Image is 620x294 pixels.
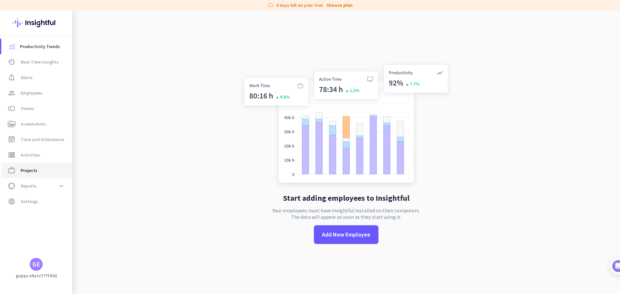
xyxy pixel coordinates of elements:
i: settings [8,198,15,205]
a: work_outlineProjects [1,163,72,178]
i: notification_important [8,74,15,81]
a: storageActivities [1,147,72,163]
i: label [267,2,274,8]
a: tollTeams [1,101,72,116]
span: Reports [21,182,36,190]
h2: Start adding employees to Insightful [283,194,409,202]
button: Add New Employee [314,225,378,244]
a: groupEmployees [1,85,72,101]
i: perm_media [8,120,15,128]
a: av_timerReal-Time Insights [1,54,72,70]
span: Activities [21,151,40,159]
span: Productivity Trends [20,43,60,50]
span: Real-Time Insights [21,58,59,66]
span: Employees [21,89,42,97]
div: GE [32,261,40,268]
i: av_timer [8,58,15,66]
i: storage [8,151,15,159]
button: expand_more [56,180,67,192]
span: Alerts [21,74,33,81]
i: group [8,89,15,97]
i: toll [8,105,15,112]
a: settingsSettings [1,194,72,209]
i: event_note [8,136,15,143]
span: Time and Attendance [21,136,64,143]
span: Projects [21,167,37,174]
a: Choose plan [326,2,353,8]
span: Settings [21,198,38,205]
img: no-search-results [239,61,453,189]
p: Your employees must have Insightful installed on their computers. The data will appear as soon as... [273,207,420,220]
img: Insightful logo [13,10,60,35]
i: work_outline [8,167,15,174]
a: event_noteTime and Attendance [1,132,72,147]
span: Screenshots [21,120,46,128]
a: perm_mediaScreenshots [1,116,72,132]
a: menu-itemProductivity Trends [1,39,72,54]
a: data_usageReportsexpand_more [1,178,72,194]
i: data_usage [8,182,15,190]
span: Teams [21,105,34,112]
img: menu-item [9,44,15,49]
span: Add New Employee [322,230,370,239]
a: notification_importantAlerts [1,70,72,85]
